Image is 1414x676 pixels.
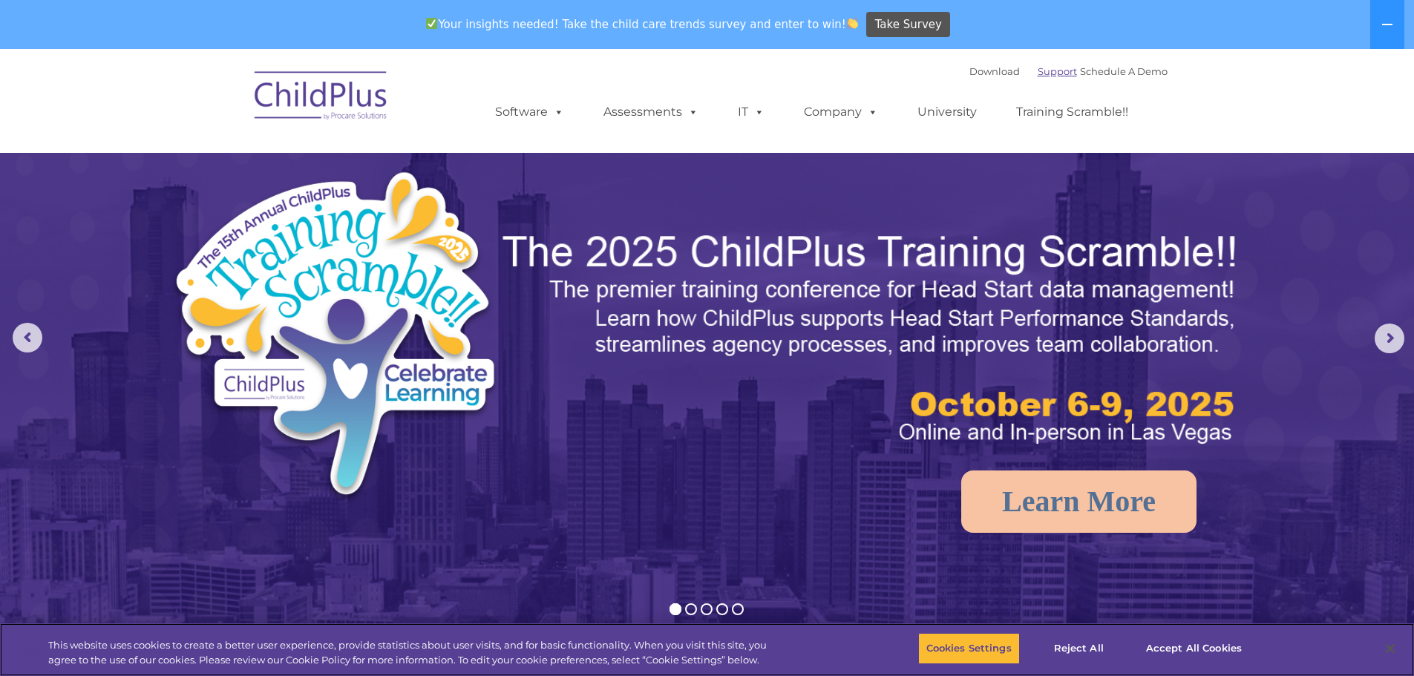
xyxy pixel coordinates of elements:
[723,97,779,127] a: IT
[206,159,269,170] span: Phone number
[969,65,1168,77] font: |
[847,18,858,29] img: 👏
[961,470,1197,533] a: Learn More
[247,61,396,135] img: ChildPlus by Procare Solutions
[1374,632,1407,665] button: Close
[1080,65,1168,77] a: Schedule A Demo
[918,633,1020,664] button: Cookies Settings
[420,10,865,39] span: Your insights needed! Take the child care trends survey and enter to win!
[48,638,778,667] div: This website uses cookies to create a better user experience, provide statistics about user visit...
[875,12,942,38] span: Take Survey
[1038,65,1077,77] a: Support
[969,65,1020,77] a: Download
[903,97,992,127] a: University
[1032,633,1125,664] button: Reject All
[866,12,950,38] a: Take Survey
[789,97,893,127] a: Company
[426,18,437,29] img: ✅
[1001,97,1143,127] a: Training Scramble!!
[1138,633,1250,664] button: Accept All Cookies
[589,97,713,127] a: Assessments
[206,98,252,109] span: Last name
[480,97,579,127] a: Software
